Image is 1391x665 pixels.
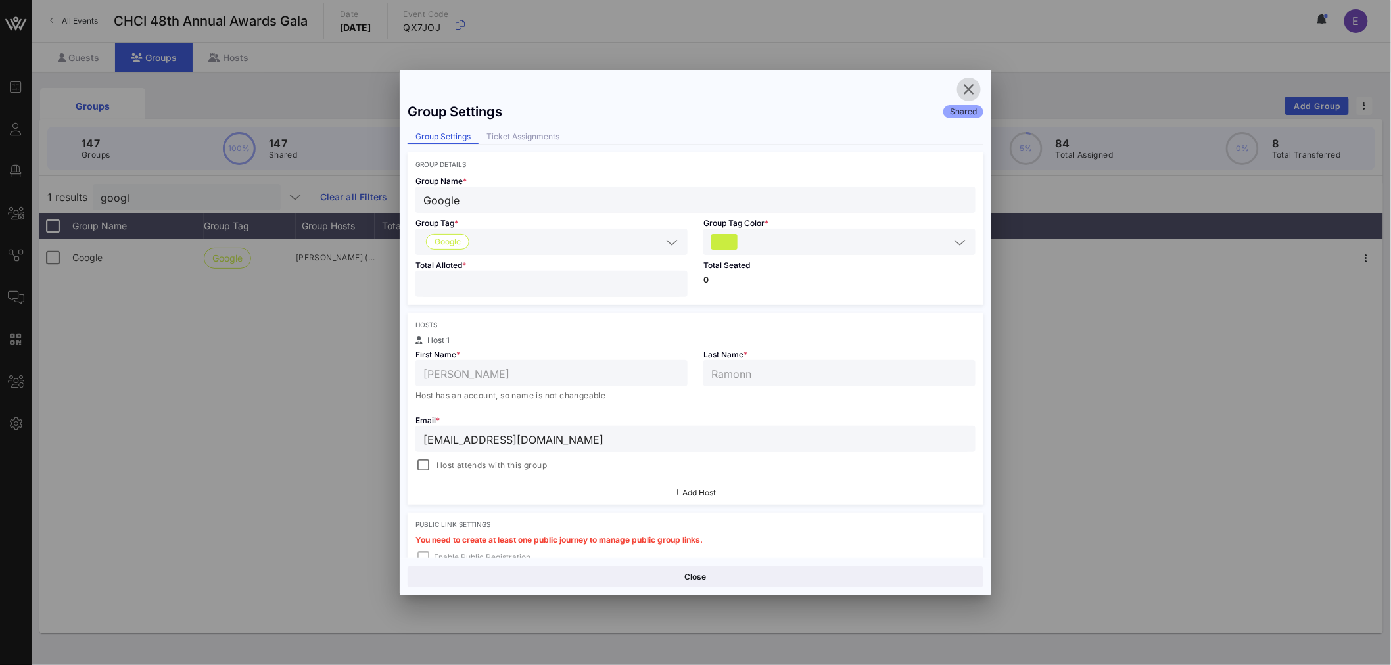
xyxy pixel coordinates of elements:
[408,566,983,587] button: Close
[435,235,461,249] span: Google
[675,489,717,497] button: Add Host
[408,104,502,120] div: Group Settings
[427,335,450,345] span: Host 1
[415,260,466,270] span: Total Alloted
[415,160,976,168] div: Group Details
[415,390,605,400] span: Host has an account, so name is not changeable
[415,218,458,228] span: Group Tag
[703,218,768,228] span: Group Tag Color
[703,260,750,270] span: Total Seated
[943,105,983,118] div: Shared
[415,350,460,359] span: First Name
[415,520,976,528] div: Public Link Settings
[683,488,717,497] span: Add Host
[415,535,703,545] span: You need to create at least one public journey to manage public group links.
[415,321,976,329] div: Hosts
[415,229,688,255] div: Google
[703,350,747,359] span: Last Name
[436,459,547,472] span: Host attends with this group
[415,176,467,186] span: Group Name
[703,276,976,284] p: 0
[479,130,567,144] div: Ticket Assignments
[415,415,440,425] span: Email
